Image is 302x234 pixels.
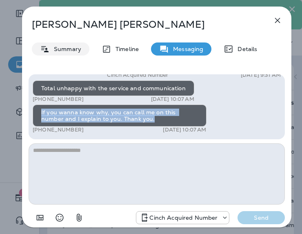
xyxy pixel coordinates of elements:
[33,80,194,96] div: Total unhappy with the service and communication
[233,46,257,52] p: Details
[241,72,281,78] p: [DATE] 9:31 AM
[32,209,48,226] button: Add in a premade template
[32,19,255,30] p: [PERSON_NAME] [PERSON_NAME]
[107,72,168,78] p: Cinch Acquired Number
[169,46,203,52] p: Messaging
[50,46,81,52] p: Summary
[33,96,84,103] p: [PHONE_NUMBER]
[51,209,68,226] button: Select an emoji
[149,214,218,221] p: Cinch Acquired Number
[163,127,206,133] p: [DATE] 10:07 AM
[33,105,207,127] div: If you wanna know why, you can call me on this number and I explain to you. Thank you.
[136,213,229,223] div: +1 (224) 344-8646
[111,46,139,52] p: Timeline
[151,96,194,103] p: [DATE] 10:07 AM
[33,127,84,133] p: [PHONE_NUMBER]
